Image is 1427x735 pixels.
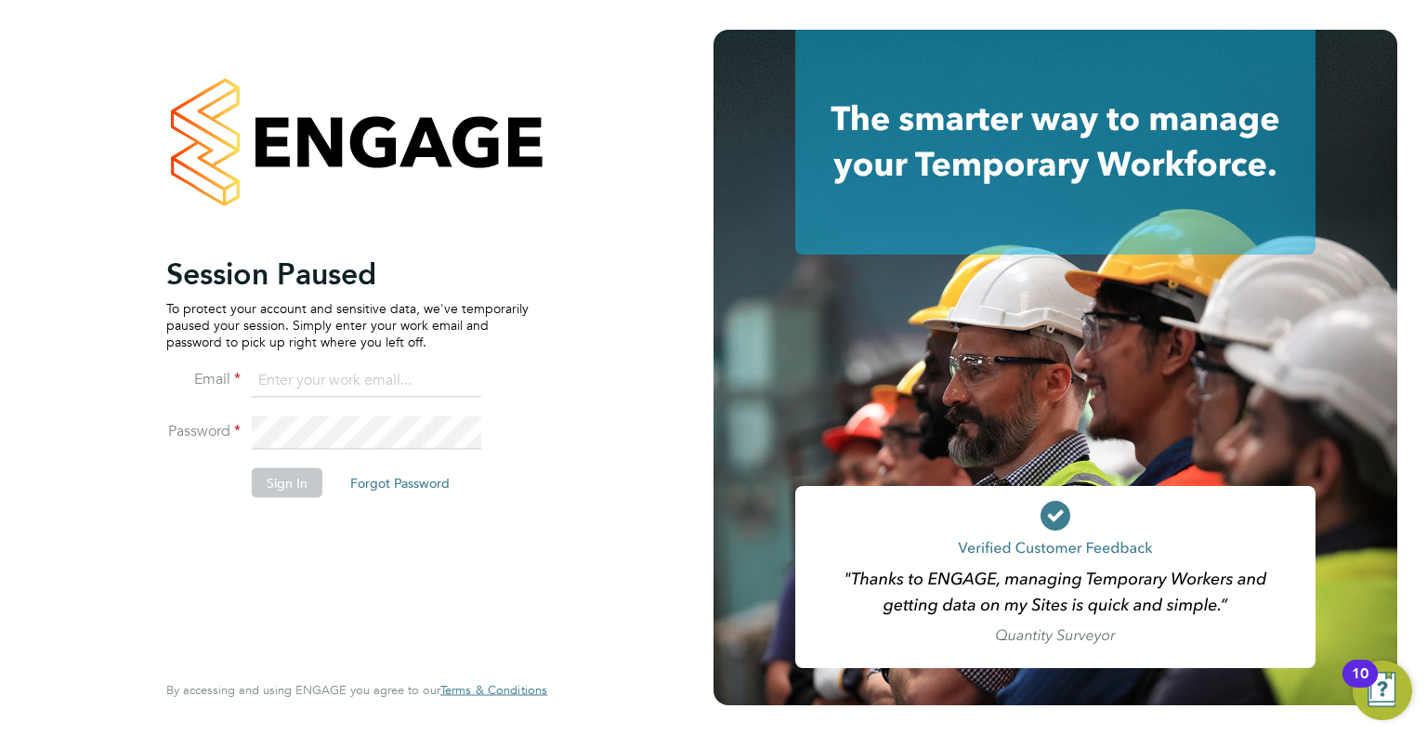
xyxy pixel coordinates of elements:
[166,255,529,292] h2: Session Paused
[1352,674,1368,698] div: 10
[166,421,241,440] label: Password
[1353,661,1412,720] button: Open Resource Center, 10 new notifications
[252,364,481,398] input: Enter your work email...
[440,683,547,698] a: Terms & Conditions
[335,467,465,497] button: Forgot Password
[166,369,241,388] label: Email
[252,467,322,497] button: Sign In
[166,682,547,698] span: By accessing and using ENGAGE you agree to our
[440,682,547,698] span: Terms & Conditions
[166,299,529,350] p: To protect your account and sensitive data, we've temporarily paused your session. Simply enter y...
